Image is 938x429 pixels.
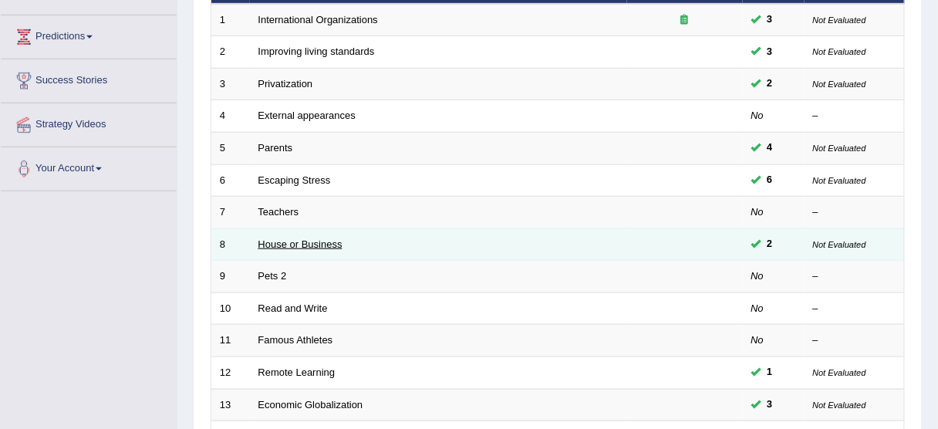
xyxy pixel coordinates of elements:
em: No [751,270,764,282]
a: Improving living standards [258,46,375,57]
div: – [813,302,896,316]
a: Read and Write [258,302,328,314]
a: Famous Athletes [258,334,333,346]
a: Success Stories [1,59,177,98]
td: 8 [211,228,250,261]
td: 2 [211,36,250,69]
td: 13 [211,389,250,421]
a: Parents [258,142,293,154]
a: External appearances [258,110,356,121]
em: No [751,334,764,346]
a: Privatization [258,78,313,90]
td: 10 [211,292,250,325]
a: Teachers [258,206,299,218]
em: No [751,110,764,121]
div: – [813,205,896,220]
a: Strategy Videos [1,103,177,142]
div: Exam occurring question [636,13,734,28]
td: 9 [211,261,250,293]
td: 3 [211,68,250,100]
div: – [813,333,896,348]
a: Your Account [1,147,177,186]
a: International Organizations [258,14,378,25]
a: Economic Globalization [258,399,363,410]
span: You can still take this question [761,364,779,380]
a: Predictions [1,15,177,54]
span: You can still take this question [761,44,779,60]
small: Not Evaluated [813,368,866,377]
a: Pets 2 [258,270,287,282]
td: 7 [211,197,250,229]
small: Not Evaluated [813,47,866,56]
span: You can still take this question [761,172,779,188]
span: You can still take this question [761,236,779,252]
small: Not Evaluated [813,144,866,153]
td: 11 [211,325,250,357]
small: Not Evaluated [813,240,866,249]
div: – [813,269,896,284]
td: 12 [211,356,250,389]
span: You can still take this question [761,140,779,156]
a: Remote Learning [258,367,336,378]
small: Not Evaluated [813,79,866,89]
td: 1 [211,4,250,36]
a: House or Business [258,238,342,250]
small: Not Evaluated [813,15,866,25]
td: 5 [211,133,250,165]
td: 4 [211,100,250,133]
a: Escaping Stress [258,174,331,186]
small: Not Evaluated [813,400,866,410]
em: No [751,302,764,314]
span: You can still take this question [761,12,779,28]
div: – [813,109,896,123]
small: Not Evaluated [813,176,866,185]
span: You can still take this question [761,76,779,92]
em: No [751,206,764,218]
span: You can still take this question [761,397,779,413]
td: 6 [211,164,250,197]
